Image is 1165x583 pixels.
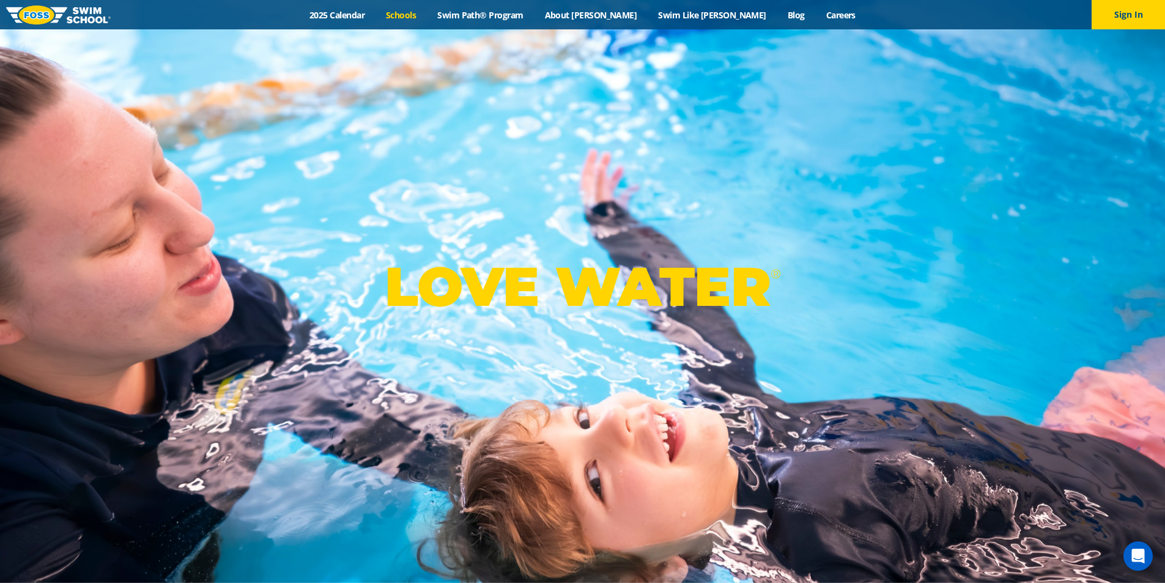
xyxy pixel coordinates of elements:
a: Careers [815,9,866,21]
a: Schools [375,9,427,21]
a: 2025 Calendar [299,9,375,21]
div: Open Intercom Messenger [1123,541,1153,571]
img: FOSS Swim School Logo [6,6,111,24]
a: About [PERSON_NAME] [534,9,648,21]
a: Swim Path® Program [427,9,534,21]
a: Swim Like [PERSON_NAME] [648,9,777,21]
p: LOVE WATER [385,254,780,319]
a: Blog [777,9,815,21]
sup: ® [771,266,780,281]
